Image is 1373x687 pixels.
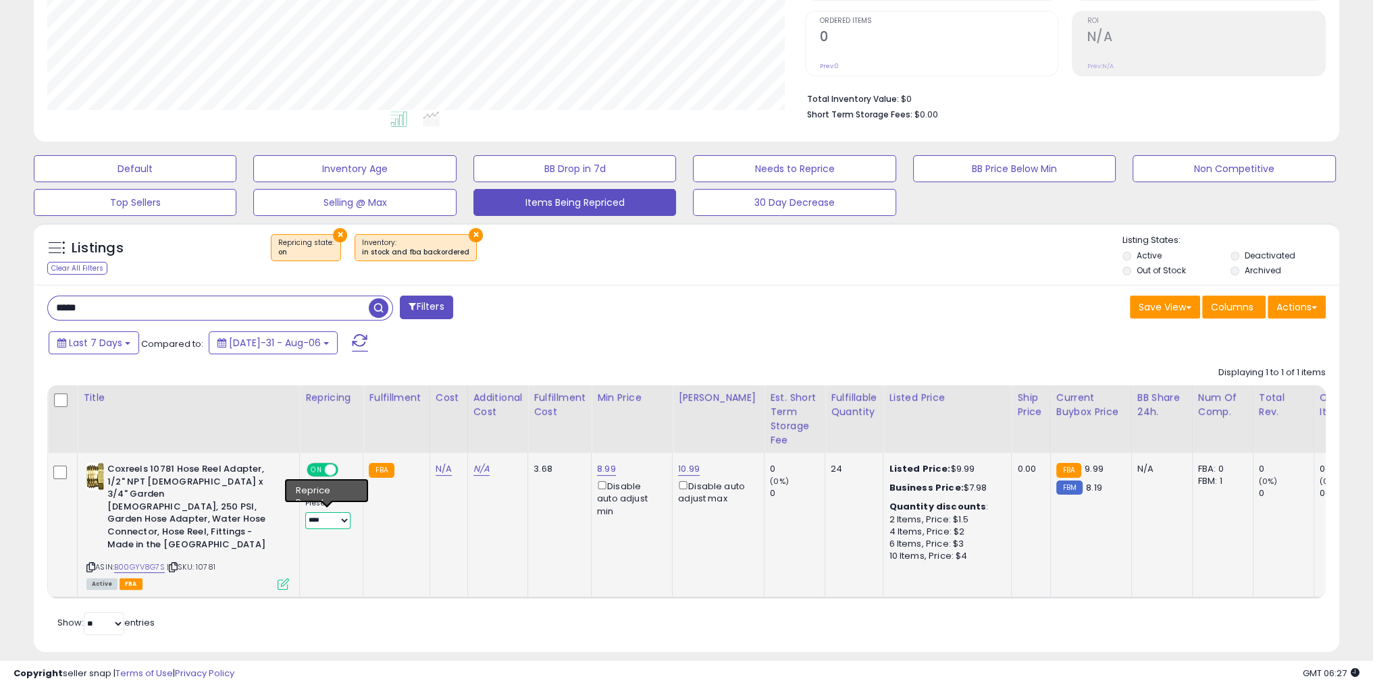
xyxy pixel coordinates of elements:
div: BB Share 24h. [1137,391,1187,419]
button: BB Price Below Min [913,155,1116,182]
span: 2025-08-14 06:27 GMT [1303,667,1359,680]
button: × [333,228,347,242]
span: Last 7 Days [69,336,122,350]
button: Needs to Reprice [693,155,896,182]
div: Ship Price [1017,391,1044,419]
div: 0 [1259,487,1314,499]
a: 8.99 [597,462,616,476]
small: FBM [1056,480,1083,495]
div: Fulfillment [369,391,423,405]
div: : [889,501,1001,513]
b: Coxreels 10781 Hose Reel Adapter, 1/2" NPT [DEMOGRAPHIC_DATA] x 3/4" Garden [DEMOGRAPHIC_DATA], 2... [107,463,271,554]
div: Min Price [597,391,667,405]
div: Title [83,391,294,405]
small: (0%) [1259,476,1278,487]
div: 6 Items, Price: $3 [889,538,1001,550]
div: 4 Items, Price: $2 [889,526,1001,538]
button: Actions [1268,296,1326,319]
span: Columns [1211,300,1253,314]
div: N/A [1137,463,1182,475]
span: Inventory : [362,238,469,258]
span: $0.00 [914,108,938,121]
div: Preset: [305,499,353,529]
div: Fulfillable Quantity [831,391,877,419]
h2: 0 [820,29,1058,47]
small: (0%) [770,476,789,487]
small: (0%) [1320,476,1339,487]
a: N/A [473,462,490,476]
div: 0 [770,463,825,475]
div: seller snap | | [14,667,234,680]
label: Deactivated [1245,250,1295,261]
div: 10 Items, Price: $4 [889,550,1001,562]
div: on [278,248,334,257]
span: 9.99 [1085,462,1104,475]
div: 2 Items, Price: $1.5 [889,514,1001,526]
span: Ordered Items [820,18,1058,25]
button: Last 7 Days [49,331,139,354]
span: | SKU: 10781 [167,561,215,572]
div: FBA: 0 [1198,463,1243,475]
button: Top Sellers [34,189,236,216]
label: Archived [1245,265,1281,276]
h5: Listings [72,239,124,258]
div: Ordered Items [1320,391,1369,419]
div: Fulfillment Cost [534,391,586,419]
b: Listed Price: [889,462,950,475]
label: Active [1137,250,1162,261]
button: BB Drop in 7d [473,155,676,182]
div: 0 [770,487,825,499]
span: All listings currently available for purchase on Amazon [86,578,118,590]
span: ON [308,464,325,476]
div: Displaying 1 to 1 of 1 items [1218,366,1326,379]
div: FBM: 1 [1198,475,1243,487]
div: 0 [1259,463,1314,475]
button: Non Competitive [1133,155,1335,182]
span: Repricing state : [278,238,334,258]
b: Total Inventory Value: [807,93,899,105]
label: Out of Stock [1137,265,1186,276]
a: N/A [436,462,452,476]
div: Num of Comp. [1198,391,1247,419]
a: B00GYV8G7S [114,561,165,573]
div: [PERSON_NAME] [678,391,758,405]
div: $9.99 [889,463,1001,475]
button: × [469,228,483,242]
button: 30 Day Decrease [693,189,896,216]
button: Save View [1130,296,1200,319]
div: Est. Short Term Storage Fee [770,391,819,447]
small: Prev: N/A [1087,62,1113,70]
div: Disable auto adjust max [678,478,754,505]
span: FBA [120,578,143,590]
button: Columns [1202,296,1266,319]
button: [DATE]-31 - Aug-06 [209,331,338,354]
button: Filters [400,296,452,319]
b: Short Term Storage Fees: [807,109,912,120]
div: 24 [831,463,873,475]
div: 3.68 [534,463,581,475]
button: Selling @ Max [253,189,456,216]
button: Default [34,155,236,182]
span: Compared to: [141,337,203,350]
a: Privacy Policy [175,667,234,680]
div: ASIN: [86,463,289,588]
strong: Copyright [14,667,63,680]
div: Repricing [305,391,357,405]
span: 8.19 [1086,481,1102,494]
div: Amazon AI [305,484,353,496]
a: Terms of Use [115,667,173,680]
div: Additional Cost [473,391,523,419]
button: Items Being Repriced [473,189,676,216]
div: Listed Price [889,391,1006,405]
span: ROI [1087,18,1325,25]
small: Prev: 0 [820,62,839,70]
li: $0 [807,90,1316,106]
img: 411UBa07k5L._SL40_.jpg [86,463,104,490]
h2: N/A [1087,29,1325,47]
a: 10.99 [678,462,700,476]
div: Disable auto adjust min [597,478,662,518]
div: Cost [436,391,462,405]
span: Show: entries [57,616,155,629]
div: in stock and fba backordered [362,248,469,257]
div: Current Buybox Price [1056,391,1126,419]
